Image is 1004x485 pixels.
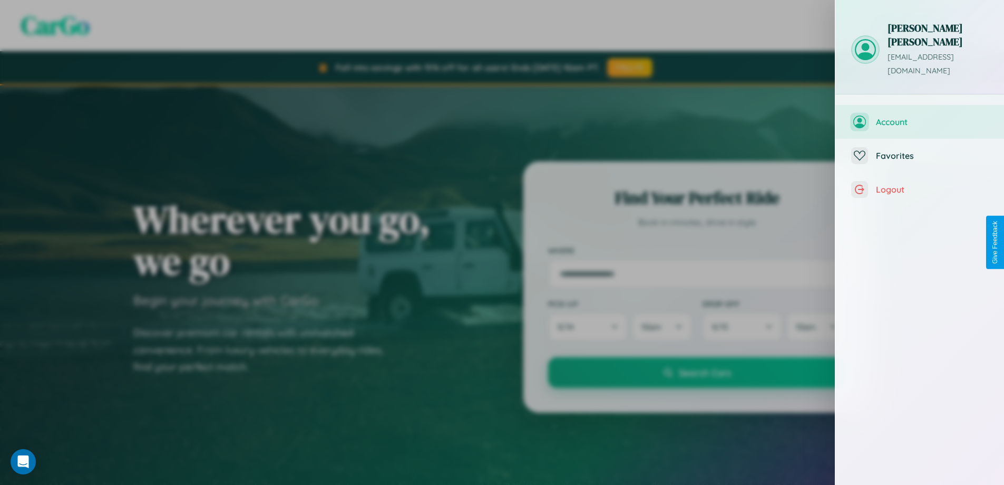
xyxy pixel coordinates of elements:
p: [EMAIL_ADDRESS][DOMAIN_NAME] [888,51,988,78]
button: Logout [835,173,1004,206]
div: Open Intercom Messenger [11,449,36,474]
span: Logout [876,184,988,195]
button: Account [835,105,1004,139]
div: Give Feedback [991,221,999,264]
span: Favorites [876,150,988,161]
span: Account [876,117,988,127]
h3: [PERSON_NAME] [PERSON_NAME] [888,21,988,49]
button: Favorites [835,139,1004,173]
